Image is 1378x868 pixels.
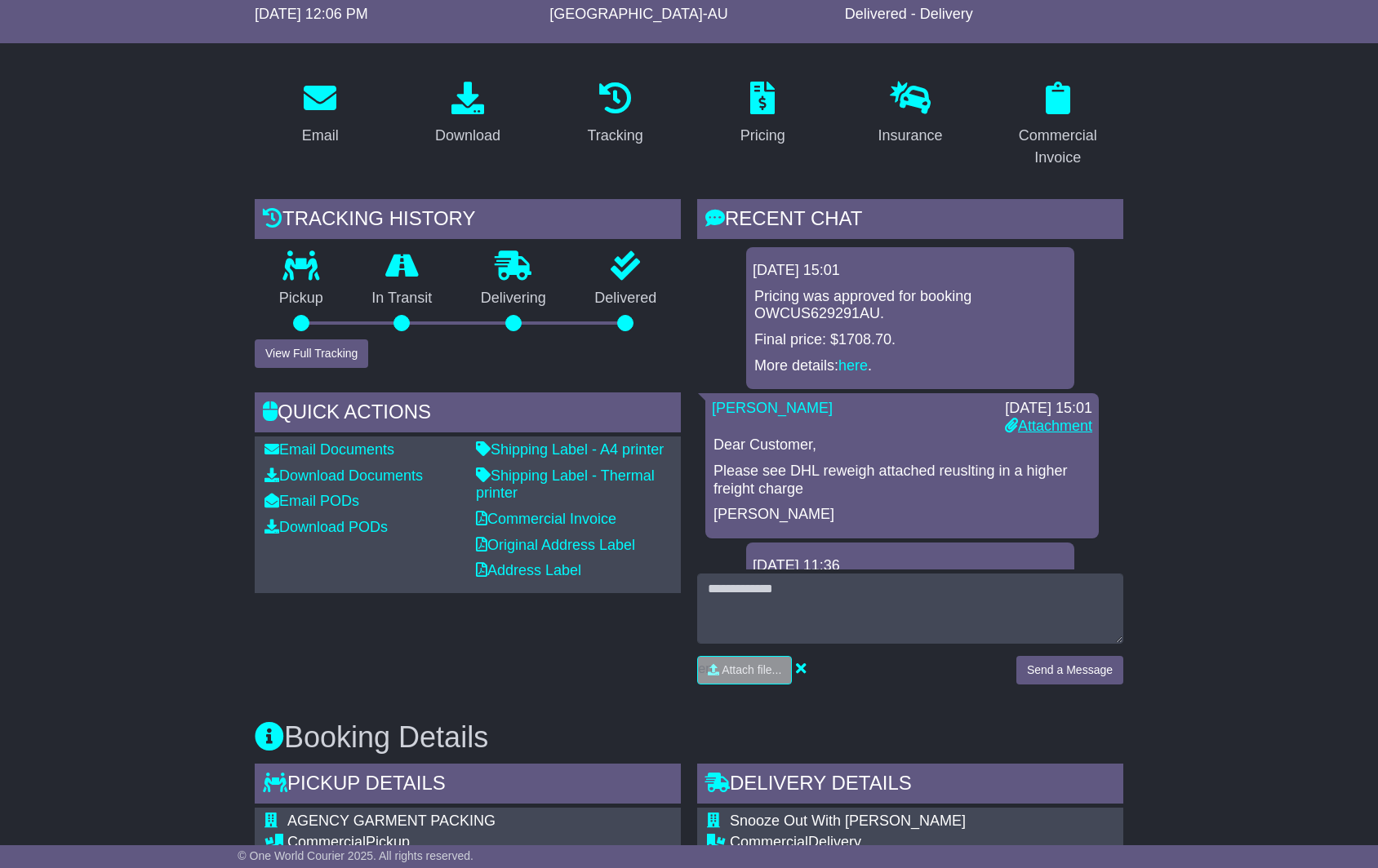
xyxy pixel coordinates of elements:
[456,290,571,308] p: Delivering
[697,764,1123,808] div: Delivery Details
[713,463,1091,498] p: Please see DHL reweigh attached reuslting in a higher freight charge
[730,76,796,153] a: Pricing
[549,6,727,22] span: [GEOGRAPHIC_DATA]-AU
[730,834,1100,852] div: Delivery
[255,339,368,368] button: View Full Tracking
[255,199,681,243] div: Tracking history
[287,834,366,850] span: Commercial
[255,392,681,436] div: Quick Actions
[255,721,1123,754] h3: Booking Details
[712,400,833,416] a: [PERSON_NAME]
[264,519,388,535] a: Download PODs
[1002,125,1113,169] div: Commercial Invoice
[845,6,973,22] span: Delivered - Delivery
[1005,418,1092,434] a: Attachment
[1016,656,1123,684] button: Send a Message
[255,764,681,808] div: Pickup Details
[867,76,953,153] a: Insurance
[291,76,349,153] a: Email
[1005,400,1092,418] div: [DATE] 15:01
[476,537,635,553] a: Original Address Label
[476,467,655,502] a: Shipping Label - Thermal printer
[730,834,808,850] span: Commercial
[754,288,1066,323] p: Pricing was approved for booking OWCUS629291AU.
[588,125,643,147] div: Tracking
[255,6,368,22] span: [DATE] 12:06 PM
[754,357,1066,375] p: More details: .
[713,506,1091,524] p: [PERSON_NAME]
[740,125,785,147] div: Pricing
[838,357,868,374] a: here
[878,125,942,147] div: Insurance
[435,125,500,147] div: Download
[264,467,423,484] a: Download Documents
[753,262,1068,280] div: [DATE] 15:01
[713,436,1091,454] p: Dear Customer,
[264,441,394,458] a: Email Documents
[730,813,966,829] span: Snooze Out With [PERSON_NAME]
[255,290,348,308] p: Pickup
[425,76,511,153] a: Download
[753,557,1068,575] div: [DATE] 11:36
[476,441,664,458] a: Shipping Label - A4 printer
[571,290,682,308] p: Delivered
[287,813,496,829] span: AGENCY GARMENT PACKING
[348,290,457,308] p: In Transit
[992,76,1123,175] a: Commercial Invoice
[754,331,1066,349] p: Final price: $1708.70.
[238,849,473,862] span: © One World Courier 2025. All rights reserved.
[577,76,654,153] a: Tracking
[476,511,616,527] a: Commercial Invoice
[264,493,359,509] a: Email PODs
[697,199,1123,243] div: RECENT CHAT
[302,125,339,147] div: Email
[476,562,581,578] a: Address Label
[287,834,657,852] div: Pickup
